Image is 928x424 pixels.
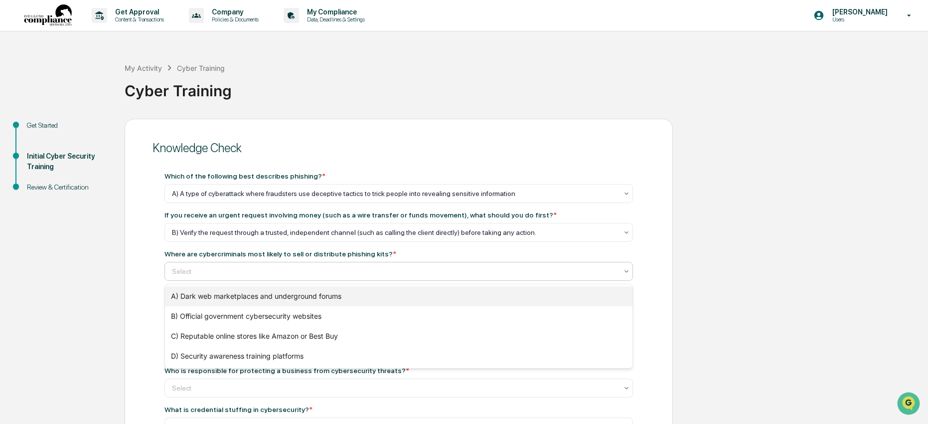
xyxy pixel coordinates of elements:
div: Cyber Training [125,74,923,100]
div: Which of the following best describes phishing? [164,172,325,180]
div: Start new chat [34,76,163,86]
div: Get Started [27,120,109,131]
div: We're available if you need us! [34,86,126,94]
div: My Activity [125,64,162,72]
p: Company [204,8,264,16]
span: Attestations [82,126,124,136]
div: Cyber Training [177,64,225,72]
a: 🗄️Attestations [68,122,128,140]
div: A) Dark web marketplaces and underground forums [165,286,632,306]
div: Knowledge Check [153,141,645,155]
div: If you receive an urgent request involving money (such as a wire transfer or funds movement), wha... [164,211,557,219]
a: 🔎Data Lookup [6,141,67,159]
div: Where are cybercriminals most likely to sell or distribute phishing kits? [164,250,396,258]
span: Pylon [99,169,121,177]
span: Data Lookup [20,145,63,155]
div: What is credential stuffing in cybersecurity? [164,406,312,414]
span: Preclearance [20,126,64,136]
p: Content & Transactions [107,16,169,23]
div: Initial Cyber Security Training [27,151,109,172]
div: 🔎 [10,146,18,154]
p: Data, Deadlines & Settings [299,16,370,23]
a: 🖐️Preclearance [6,122,68,140]
p: Policies & Documents [204,16,264,23]
div: B) Official government cybersecurity websites [165,306,632,326]
p: Users [824,16,893,23]
div: C) Reputable online stores like Amazon or Best Buy [165,326,632,346]
img: logo [24,4,72,27]
a: Powered byPylon [70,169,121,177]
p: [PERSON_NAME] [824,8,893,16]
p: My Compliance [299,8,370,16]
p: Get Approval [107,8,169,16]
div: 🗄️ [72,127,80,135]
div: Review & Certification [27,182,109,193]
div: D) Security awareness training platforms [165,346,632,366]
div: Who is responsible for protecting a business from cybersecurity threats? [164,367,409,375]
img: 1746055101610-c473b297-6a78-478c-a979-82029cc54cd1 [10,76,28,94]
p: How can we help? [10,21,181,37]
iframe: Open customer support [896,391,923,418]
button: Start new chat [169,79,181,91]
div: 🖐️ [10,127,18,135]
